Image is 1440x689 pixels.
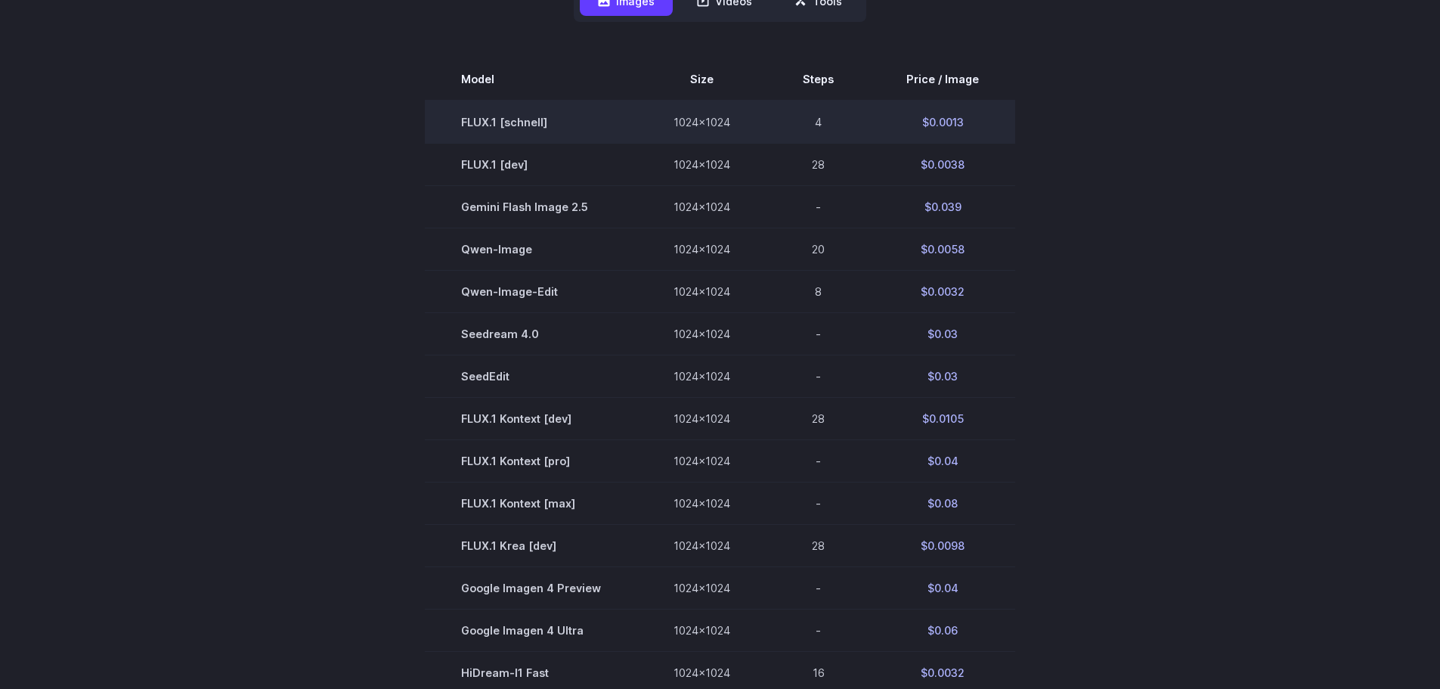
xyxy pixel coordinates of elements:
td: 8 [766,270,870,312]
td: 1024x1024 [637,483,766,525]
td: $0.03 [870,355,1015,398]
th: Model [425,58,637,101]
td: 1024x1024 [637,143,766,185]
td: FLUX.1 Kontext [dev] [425,398,637,440]
td: 1024x1024 [637,355,766,398]
td: $0.0058 [870,228,1015,270]
td: FLUX.1 Kontext [max] [425,483,637,525]
td: 1024x1024 [637,185,766,228]
td: Seedream 4.0 [425,313,637,355]
td: - [766,185,870,228]
td: 1024x1024 [637,525,766,567]
td: Google Imagen 4 Ultra [425,610,637,652]
td: $0.0038 [870,143,1015,185]
td: 20 [766,228,870,270]
td: 1024x1024 [637,101,766,144]
td: - [766,440,870,483]
td: $0.039 [870,185,1015,228]
td: $0.0032 [870,270,1015,312]
td: $0.03 [870,313,1015,355]
td: - [766,313,870,355]
td: - [766,355,870,398]
td: 1024x1024 [637,398,766,440]
td: - [766,610,870,652]
td: Qwen-Image [425,228,637,270]
td: 1024x1024 [637,270,766,312]
td: FLUX.1 Kontext [pro] [425,440,637,483]
th: Steps [766,58,870,101]
td: 1024x1024 [637,228,766,270]
td: SeedEdit [425,355,637,398]
td: 4 [766,101,870,144]
td: $0.08 [870,483,1015,525]
td: 28 [766,525,870,567]
td: $0.04 [870,440,1015,483]
td: - [766,567,870,610]
td: 1024x1024 [637,610,766,652]
th: Price / Image [870,58,1015,101]
td: $0.04 [870,567,1015,610]
th: Size [637,58,766,101]
td: 28 [766,143,870,185]
td: $0.06 [870,610,1015,652]
td: FLUX.1 [dev] [425,143,637,185]
td: 1024x1024 [637,440,766,483]
td: FLUX.1 [schnell] [425,101,637,144]
td: $0.0098 [870,525,1015,567]
span: Gemini Flash Image 2.5 [461,198,601,216]
td: 1024x1024 [637,567,766,610]
td: 28 [766,398,870,440]
td: FLUX.1 Krea [dev] [425,525,637,567]
td: - [766,483,870,525]
td: Qwen-Image-Edit [425,270,637,312]
td: Google Imagen 4 Preview [425,567,637,610]
td: $0.0013 [870,101,1015,144]
td: 1024x1024 [637,313,766,355]
td: $0.0105 [870,398,1015,440]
